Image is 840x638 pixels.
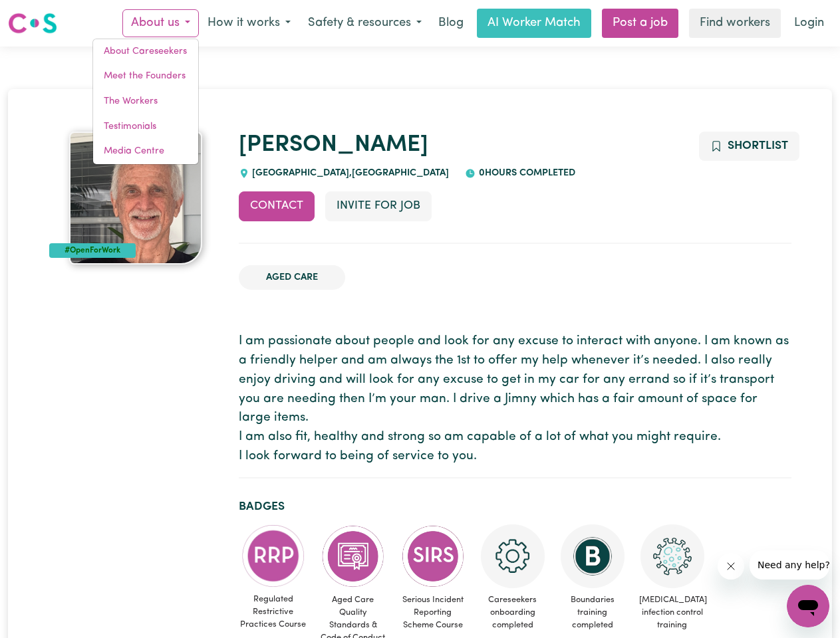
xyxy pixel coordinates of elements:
[92,39,199,165] div: About us
[8,9,80,20] span: Need any help?
[49,132,223,265] a: Kenneth's profile picture'#OpenForWork
[718,553,744,580] iframe: Close message
[398,588,468,637] span: Serious Incident Reporting Scheme Course
[401,524,465,588] img: CS Academy: Serious Incident Reporting Scheme course completed
[49,243,136,258] div: #OpenForWork
[93,89,198,114] a: The Workers
[481,524,545,588] img: CS Academy: Careseekers Onboarding course completed
[640,524,704,588] img: CS Academy: COVID-19 Infection Control Training course completed
[93,139,198,164] a: Media Centre
[8,8,57,39] a: Careseekers logo
[561,524,625,588] img: CS Academy: Boundaries in care and support work course completed
[239,332,791,467] p: I am passionate about people and look for any excuse to interact with anyone. I am known as a fri...
[430,9,472,38] a: Blog
[728,140,788,152] span: Shortlist
[786,9,832,38] a: Login
[558,588,627,637] span: Boundaries training completed
[239,587,308,637] span: Regulated Restrictive Practices Course
[477,9,591,38] a: AI Worker Match
[249,168,450,178] span: [GEOGRAPHIC_DATA] , [GEOGRAPHIC_DATA]
[325,191,432,221] button: Invite for Job
[478,588,547,637] span: Careseekers onboarding completed
[699,132,799,161] button: Add to shortlist
[93,114,198,140] a: Testimonials
[689,9,781,38] a: Find workers
[638,588,707,637] span: [MEDICAL_DATA] infection control training
[239,500,791,514] h2: Badges
[122,9,199,37] button: About us
[93,64,198,89] a: Meet the Founders
[93,39,198,64] a: About Careseekers
[199,9,299,37] button: How it works
[69,132,202,265] img: Kenneth
[750,550,829,580] iframe: Message from company
[476,168,575,178] span: 0 hours completed
[299,9,430,37] button: Safety & resources
[321,524,385,588] img: CS Academy: Aged Care Quality Standards & Code of Conduct course completed
[239,265,345,290] li: Aged Care
[239,134,428,157] a: [PERSON_NAME]
[8,11,57,35] img: Careseekers logo
[602,9,678,38] a: Post a job
[241,524,305,587] img: CS Academy: Regulated Restrictive Practices course completed
[239,191,315,221] button: Contact
[787,585,829,627] iframe: Button to launch messaging window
